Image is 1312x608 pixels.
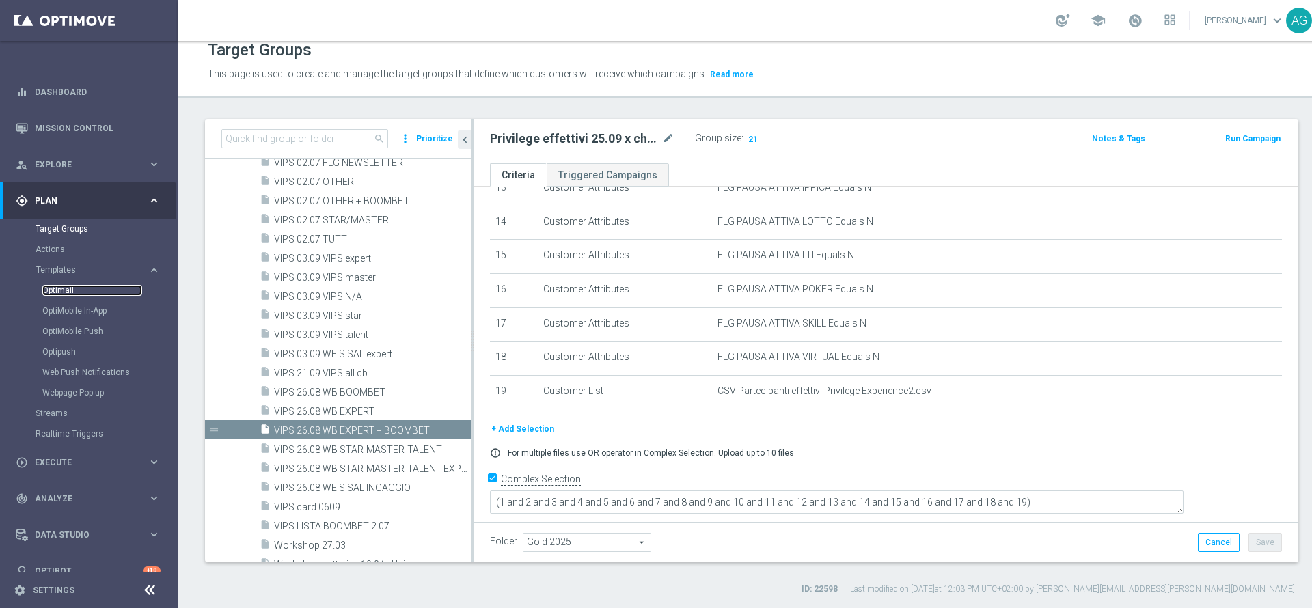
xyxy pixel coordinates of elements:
[260,481,271,497] i: insert_drive_file
[35,161,148,169] span: Explore
[490,422,556,437] button: + Add Selection
[274,559,471,570] span: Workshop Lotteries 10.04 - Unico
[42,326,142,337] a: OptiMobile Push
[274,482,471,494] span: VIPS 26.08 WE SISAL INGAGGIO
[274,215,471,226] span: VIPS 02.07 STAR/MASTER
[36,266,134,274] span: Templates
[148,158,161,171] i: keyboard_arrow_right
[538,375,712,409] td: Customer List
[274,234,471,245] span: VIPS 02.07 TUTTI
[538,172,712,206] td: Customer Attributes
[16,110,161,146] div: Mission Control
[695,133,741,144] label: Group size
[148,264,161,277] i: keyboard_arrow_right
[538,307,712,342] td: Customer Attributes
[36,408,142,419] a: Streams
[274,291,471,303] span: VIPS 03.09 VIPS N/A
[490,447,501,458] i: error_outline
[36,223,142,234] a: Target Groups
[16,74,161,110] div: Dashboard
[15,529,161,540] button: Data Studio keyboard_arrow_right
[16,158,28,171] i: person_search
[42,387,142,398] a: Webpage Pop-up
[1091,131,1147,146] button: Notes & Tags
[274,540,471,551] span: Workshop 27.03
[260,538,271,554] i: insert_drive_file
[35,531,148,539] span: Data Studio
[717,249,854,261] span: FLG PAUSA ATTIVA LTI Equals N
[42,321,176,342] div: OptiMobile Push
[709,67,755,82] button: Read more
[538,240,712,274] td: Customer Attributes
[260,557,271,573] i: insert_drive_file
[414,130,455,148] button: Prioritize
[36,428,142,439] a: Realtime Triggers
[274,329,471,341] span: VIPS 03.09 VIPS talent
[36,264,161,275] button: Templates keyboard_arrow_right
[260,309,271,324] i: insert_drive_file
[260,404,271,420] i: insert_drive_file
[717,182,871,193] span: FLG PAUSA ATTIVA IPPICA Equals N
[1286,8,1312,33] div: AG
[16,195,28,207] i: gps_fixed
[15,123,161,134] div: Mission Control
[274,310,471,322] span: VIPS 03.09 VIPS star
[717,216,873,227] span: FLG PAUSA ATTIVA LOTTO Equals N
[274,387,471,398] span: VIPS 26.08 WB BOOMBET
[208,40,312,60] h1: Target Groups
[538,206,712,240] td: Customer Attributes
[274,521,471,532] span: VIPS LISTA BOOMBET 2.07
[501,473,581,486] label: Complex Selection
[274,195,471,207] span: VIPS 02.07 OTHER &#x2B; BOOMBET
[717,351,879,363] span: FLG PAUSA ATTIVA VIRTUAL Equals N
[15,493,161,504] button: track_changes Analyze keyboard_arrow_right
[36,244,142,255] a: Actions
[36,219,176,239] div: Target Groups
[260,519,271,535] i: insert_drive_file
[260,347,271,363] i: insert_drive_file
[42,342,176,362] div: Optipush
[1198,533,1240,552] button: Cancel
[260,232,271,248] i: insert_drive_file
[15,159,161,170] button: person_search Explore keyboard_arrow_right
[36,239,176,260] div: Actions
[16,456,28,469] i: play_circle_outline
[148,194,161,207] i: keyboard_arrow_right
[274,368,471,379] span: VIPS 21.09 VIPS all cb
[16,529,148,541] div: Data Studio
[148,528,161,541] i: keyboard_arrow_right
[15,457,161,468] button: play_circle_outline Execute keyboard_arrow_right
[15,195,161,206] div: gps_fixed Plan keyboard_arrow_right
[208,68,707,79] span: This page is used to create and manage the target groups that define which customers will receive...
[490,273,538,307] td: 16
[260,271,271,286] i: insert_drive_file
[1270,13,1285,28] span: keyboard_arrow_down
[33,586,74,594] a: Settings
[15,87,161,98] div: equalizer Dashboard
[490,240,538,274] td: 15
[1224,131,1282,146] button: Run Campaign
[260,175,271,191] i: insert_drive_file
[42,301,176,321] div: OptiMobile In-App
[717,385,931,397] span: CSV Partecipanti effettivi Privilege Experience2.csv
[35,197,148,205] span: Plan
[36,266,148,274] div: Templates
[42,346,142,357] a: Optipush
[490,307,538,342] td: 17
[16,565,28,577] i: lightbulb
[802,583,838,595] label: ID: 22598
[260,443,271,458] i: insert_drive_file
[490,375,538,409] td: 19
[274,176,471,188] span: VIPS 02.07 OTHER
[490,536,517,547] label: Folder
[36,424,176,444] div: Realtime Triggers
[35,495,148,503] span: Analyze
[148,492,161,505] i: keyboard_arrow_right
[398,129,412,148] i: more_vert
[490,163,547,187] a: Criteria
[274,463,471,475] span: VIPS 26.08 WB STAR-MASTER-TALENT-EXPERT-BOOMBET
[274,425,471,437] span: VIPS 26.08 WB EXPERT &#x2B; BOOMBET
